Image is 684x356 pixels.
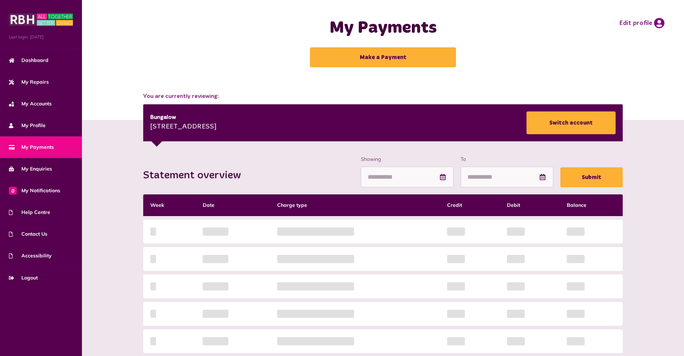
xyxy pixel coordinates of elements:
span: Accessibility [9,252,52,260]
a: Switch account [527,111,616,134]
span: You are currently reviewing: [143,92,623,101]
span: Dashboard [9,57,48,64]
span: My Notifications [9,187,60,194]
span: Contact Us [9,230,47,238]
h1: My Payments [240,18,525,38]
span: My Repairs [9,78,49,86]
span: Help Centre [9,209,50,216]
span: Logout [9,274,38,282]
span: Last login: [DATE] [9,34,73,40]
span: My Accounts [9,100,52,108]
span: My Enquiries [9,165,52,173]
div: [STREET_ADDRESS] [150,122,217,132]
div: Bungalow [150,113,217,122]
span: My Payments [9,143,54,151]
span: 0 [9,187,17,194]
a: Make a Payment [310,47,456,67]
span: My Profile [9,122,46,129]
a: Edit profile [619,18,664,28]
img: MyRBH [9,12,73,27]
